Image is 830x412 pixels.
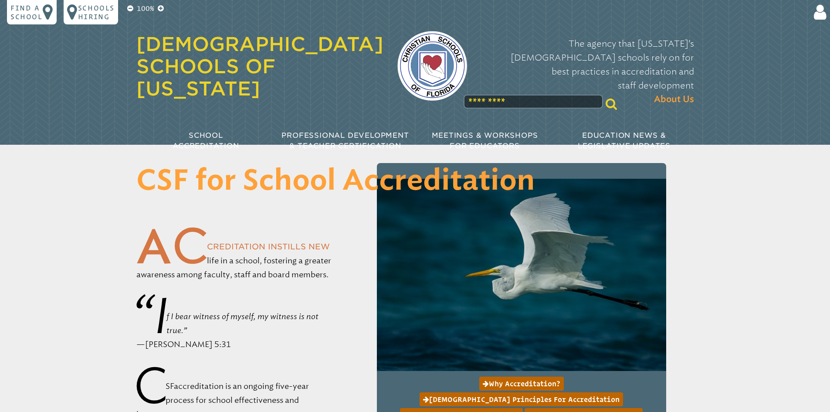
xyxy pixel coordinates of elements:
[173,131,239,150] span: School Accreditation
[136,166,694,198] h1: CSF for School Accreditation
[420,392,623,406] a: [DEMOGRAPHIC_DATA] Principles for Accreditation
[135,3,156,14] p: 100%
[654,92,694,106] span: About Us
[281,131,409,150] span: Professional Development & Teacher Certification
[136,367,174,404] span: CSF
[10,3,43,21] p: Find a school
[78,3,115,21] p: Schools Hiring
[136,294,318,335] em: “If I bear witness of myself, my witness is not true.”
[136,230,171,263] span: A
[397,31,467,101] img: csf-logo-web-colors.png
[136,296,335,351] p: —[PERSON_NAME] 5:31
[481,37,694,106] p: The agency that [US_STATE]’s [DEMOGRAPHIC_DATA] schools rely on for best practices in accreditati...
[479,377,564,391] a: Why Accreditation?
[136,226,335,282] p: ccreditation instills new life in a school, fostering a greater awareness among faculty, staff an...
[578,131,671,150] span: Education News & Legislative Updates
[136,33,383,100] a: [DEMOGRAPHIC_DATA] Schools of [US_STATE]
[432,131,538,150] span: Meetings & Workshops for Educators
[377,179,666,371] img: mk2usqdqe5e-john-cobb_791_527_85.jpg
